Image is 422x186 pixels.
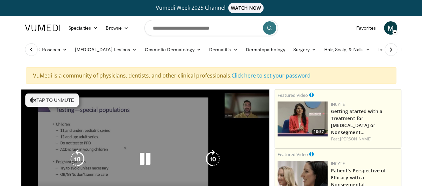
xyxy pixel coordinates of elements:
[102,21,132,35] a: Browse
[205,43,242,56] a: Dermatitis
[340,136,372,142] a: [PERSON_NAME]
[25,93,79,107] button: Tap to unmute
[331,136,398,142] div: Feat.
[289,43,321,56] a: Surgery
[242,43,289,56] a: Dermatopathology
[278,92,308,98] small: Featured Video
[384,21,397,35] a: M
[352,21,380,35] a: Favorites
[26,3,396,13] a: Vumedi Week 2025 ChannelWATCH NOW
[278,151,308,157] small: Featured Video
[64,21,102,35] a: Specialties
[232,72,311,79] a: Click here to set your password
[278,101,328,136] img: e02a99de-beb8-4d69-a8cb-018b1ffb8f0c.png.150x105_q85_crop-smart_upscale.jpg
[331,161,345,166] a: Incyte
[71,43,141,56] a: [MEDICAL_DATA] Lesions
[228,3,264,13] span: WATCH NOW
[312,129,326,135] span: 10:57
[320,43,374,56] a: Hair, Scalp, & Nails
[21,43,71,56] a: Acne & Rosacea
[141,43,205,56] a: Cosmetic Dermatology
[278,101,328,136] a: 10:57
[25,25,60,31] img: VuMedi Logo
[331,101,345,107] a: Incyte
[26,67,396,84] div: VuMedi is a community of physicians, dentists, and other clinical professionals.
[331,108,382,135] a: Getting Started with a Treatment for [MEDICAL_DATA] or Nonsegment…
[144,20,278,36] input: Search topics, interventions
